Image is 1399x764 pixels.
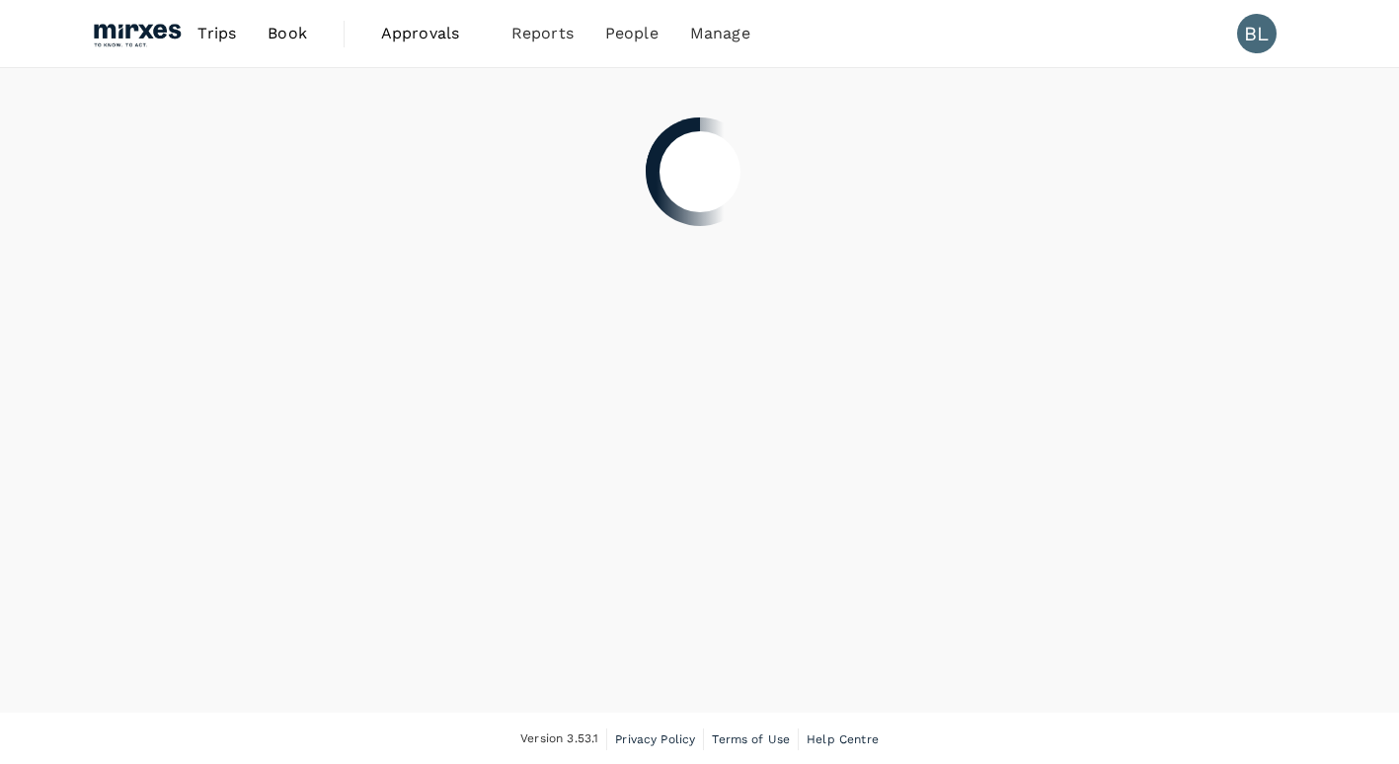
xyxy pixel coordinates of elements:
img: Mirxes Holding Pte Ltd [92,12,183,55]
span: Approvals [381,22,480,45]
span: People [605,22,659,45]
span: Help Centre [807,732,879,746]
span: Privacy Policy [615,732,695,746]
span: Reports [511,22,574,45]
span: Version 3.53.1 [520,729,598,749]
span: Terms of Use [712,732,790,746]
a: Privacy Policy [615,728,695,750]
span: Trips [197,22,236,45]
div: BL [1237,14,1277,53]
a: Terms of Use [712,728,790,750]
span: Book [268,22,307,45]
span: Manage [690,22,750,45]
a: Help Centre [807,728,879,750]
